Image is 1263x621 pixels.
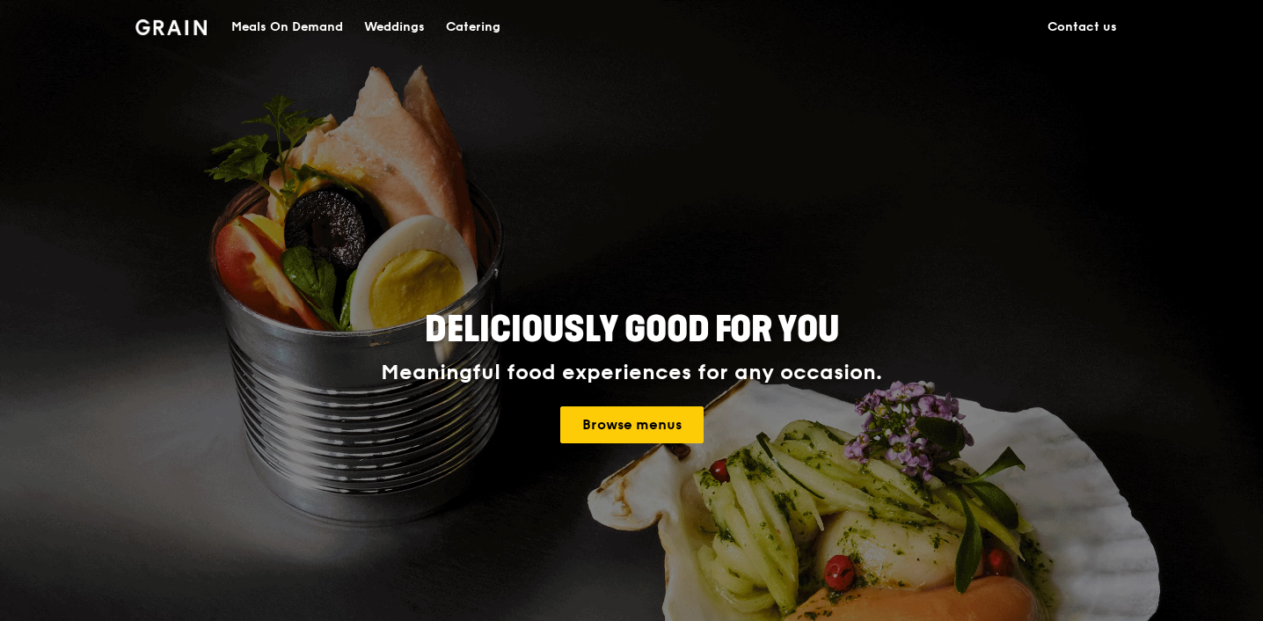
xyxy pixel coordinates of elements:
a: Contact us [1037,1,1128,54]
span: Deliciously good for you [425,309,839,351]
div: Meals On Demand [231,1,343,54]
div: Weddings [364,1,425,54]
a: Catering [435,1,511,54]
div: Catering [446,1,500,54]
img: Grain [135,19,207,35]
a: Browse menus [560,406,704,443]
a: Weddings [354,1,435,54]
div: Meaningful food experiences for any occasion. [315,361,948,385]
